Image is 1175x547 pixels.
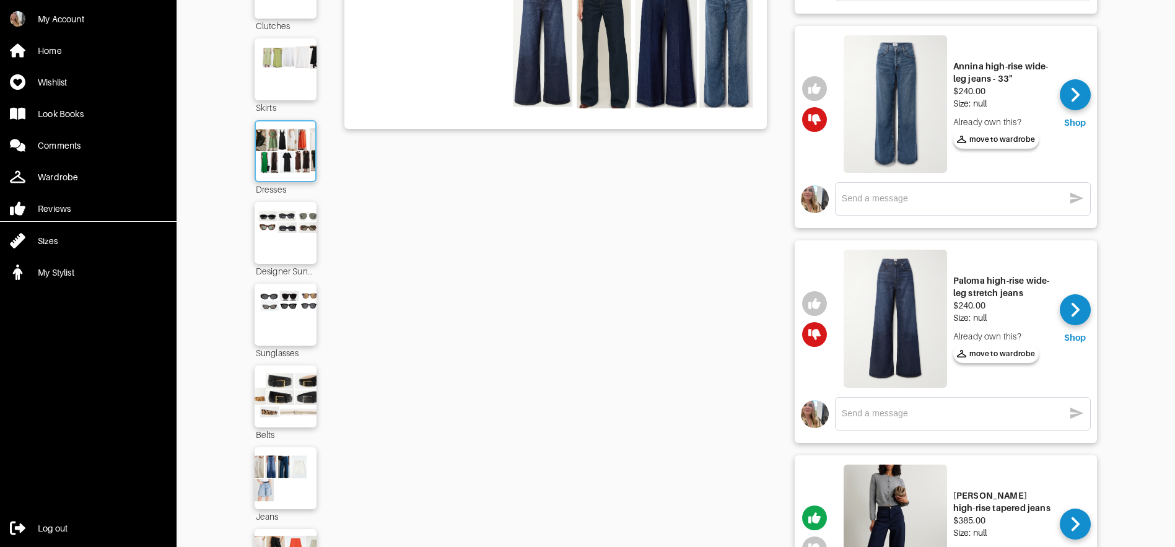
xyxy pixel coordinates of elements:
[250,290,321,339] img: Outfit Sunglasses
[953,330,1051,343] div: Already own this?
[801,185,829,213] img: avatar
[953,514,1051,527] div: $385.00
[953,489,1051,514] div: [PERSON_NAME] high-rise tapered jeans
[953,60,1051,85] div: Annina high-rise wide-leg jeans - 33"
[953,116,1051,128] div: Already own this?
[953,130,1039,149] button: move to wardrobe
[252,128,319,175] img: Outfit Dresses
[957,134,1036,145] span: move to wardrobe
[38,203,71,215] div: Reviews
[38,266,74,279] div: My Stylist
[801,400,829,428] img: avatar
[1064,331,1086,344] div: Shop
[1064,116,1086,129] div: Shop
[255,264,317,278] div: Designer Sunglasses
[38,235,58,247] div: Sizes
[38,45,62,57] div: Home
[953,85,1051,97] div: $240.00
[255,346,317,359] div: Sunglasses
[38,76,67,89] div: Wishlist
[38,108,84,120] div: Look Books
[255,100,317,114] div: Skirts
[953,299,1051,312] div: $240.00
[255,182,317,196] div: Dresses
[38,171,78,183] div: Wardrobe
[953,312,1051,324] div: Size: null
[38,522,68,535] div: Log out
[1060,79,1091,129] a: Shop
[250,453,321,503] img: Outfit Jeans
[38,13,84,25] div: My Account
[1060,294,1091,344] a: Shop
[38,139,81,152] div: Comments
[250,208,321,258] img: Outfit Designer Sunglasses
[953,274,1051,299] div: Paloma high-rise wide-leg stretch jeans
[844,250,947,388] img: Paloma high-rise wide-leg stretch jeans
[255,19,317,32] div: Clutches
[250,372,321,421] img: Outfit Belts
[255,427,317,441] div: Belts
[953,97,1051,110] div: Size: null
[953,527,1051,539] div: Size: null
[844,35,947,173] img: Annina high-rise wide-leg jeans - 33"
[250,45,321,94] img: Outfit Skirts
[957,348,1036,359] span: move to wardrobe
[953,344,1039,363] button: move to wardrobe
[255,509,317,523] div: Jeans
[10,11,25,27] img: xWemDYNAqtuhRT7mQ8QZfc8g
